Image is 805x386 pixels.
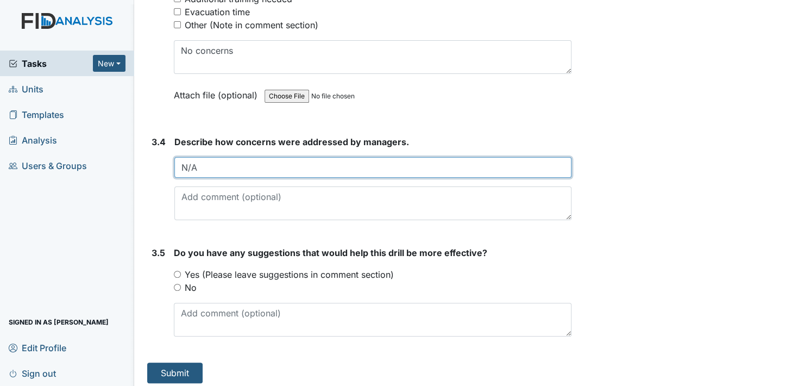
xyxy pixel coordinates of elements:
label: Yes (Please leave suggestions in comment section) [185,268,394,281]
input: No [174,284,181,291]
label: 3.5 [152,246,165,259]
span: Templates [9,106,64,123]
label: No [185,281,197,294]
label: 3.4 [152,135,166,148]
div: Evacuation time [185,5,250,18]
span: Edit Profile [9,339,66,356]
textarea: No concerns [174,40,571,74]
a: Tasks [9,57,93,70]
div: Other (Note in comment section) [185,18,318,32]
span: Users & Groups [9,157,87,174]
input: Evacuation time [174,8,181,15]
button: New [93,55,125,72]
span: Describe how concerns were addressed by managers. [174,136,409,147]
input: Other (Note in comment section) [174,21,181,28]
button: Submit [147,363,203,383]
input: Yes (Please leave suggestions in comment section) [174,271,181,278]
span: Analysis [9,132,57,148]
span: Sign out [9,365,56,382]
span: Units [9,80,43,97]
span: Signed in as [PERSON_NAME] [9,314,109,331]
span: Do you have any suggestions that would help this drill be more effective? [174,247,487,258]
label: Attach file (optional) [174,83,262,102]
